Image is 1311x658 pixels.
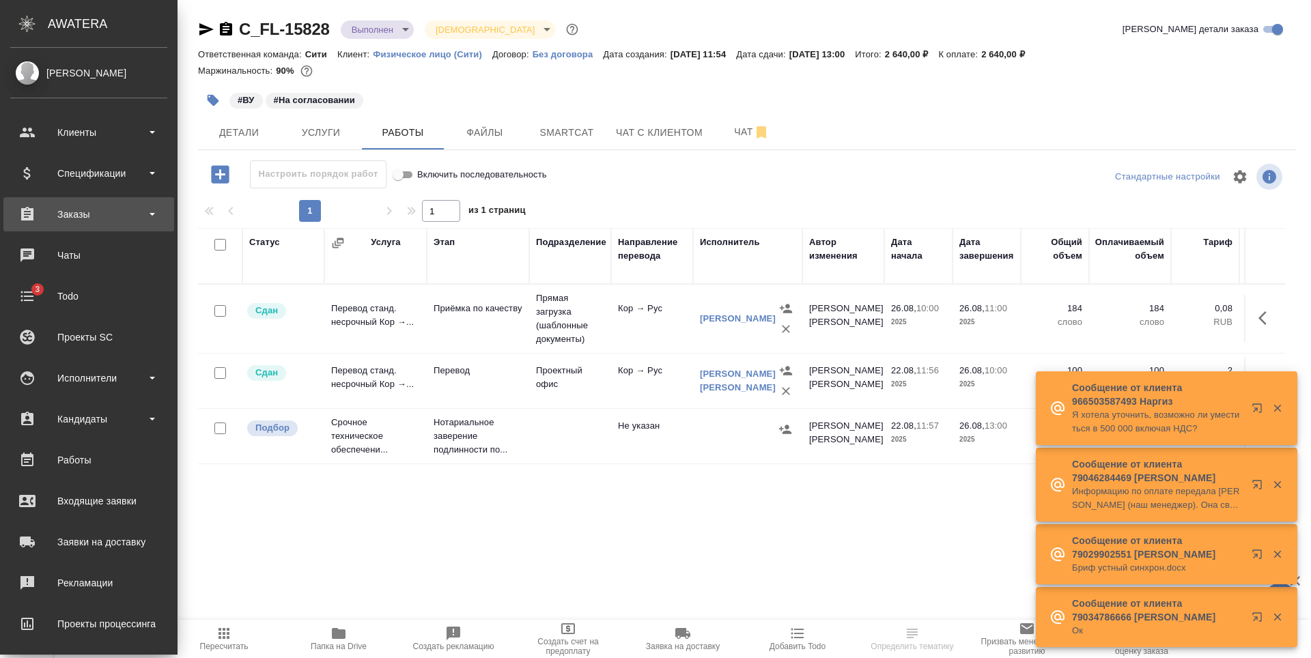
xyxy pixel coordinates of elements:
[198,49,305,59] p: Ответственная команда:
[228,94,264,105] span: ВУ
[916,365,939,375] p: 11:56
[916,303,939,313] p: 10:00
[27,283,48,296] span: 3
[1224,160,1256,193] span: Настроить таблицу
[533,48,604,59] a: Без договора
[809,235,877,263] div: Автор изменения
[511,620,625,658] button: Создать счет на предоплату
[671,49,737,59] p: [DATE] 11:54
[1028,433,1082,446] p: док.
[434,364,522,377] p: Перевод
[249,235,280,249] div: Статус
[891,315,946,329] p: 2025
[1072,561,1243,575] p: Бриф устный синхрон.docx
[970,620,1084,658] button: Призвать менеджера по развитию
[218,21,234,38] button: Скопировать ссылку
[776,298,796,319] button: Назначить
[1250,364,1283,397] button: Здесь прячутся важные кнопки
[1072,457,1243,485] p: Сообщение от клиента 79046284469 [PERSON_NAME]
[1096,302,1164,315] p: 184
[753,124,770,141] svg: Отписаться
[432,24,539,35] button: [DEMOGRAPHIC_DATA]
[48,10,178,38] div: AWATERA
[298,62,315,80] button: 214.72 RUB;
[959,377,1014,391] p: 2025
[3,566,174,600] a: Рекламации
[1203,235,1232,249] div: Тариф
[1028,235,1082,263] div: Общий объем
[776,360,796,381] button: Назначить
[10,532,167,552] div: Заявки на доставку
[3,238,174,272] a: Чаты
[700,235,760,249] div: Исполнитель
[618,235,686,263] div: Направление перевода
[611,412,693,460] td: Не указан
[1096,315,1164,329] p: слово
[370,124,436,141] span: Работы
[371,235,400,249] div: Услуга
[274,94,355,107] p: #На согласовании
[396,620,511,658] button: Создать рекламацию
[3,607,174,641] a: Проекты процессинга
[611,357,693,405] td: Кор → Рус
[871,642,953,651] span: Определить тематику
[10,66,167,81] div: [PERSON_NAME]
[1178,364,1232,377] p: 2
[276,66,297,76] p: 90%
[10,573,167,593] div: Рекламации
[533,49,604,59] p: Без договора
[985,365,1007,375] p: 10:00
[700,313,776,324] a: [PERSON_NAME]
[10,286,167,306] div: Todo
[1243,603,1276,636] button: Открыть в новой вкладке
[855,620,970,658] button: Определить тематику
[10,327,167,347] div: Проекты SC
[281,620,396,658] button: Папка на Drive
[1072,381,1243,408] p: Сообщение от клиента 966503587493 Наргиз
[1028,364,1082,377] p: 100
[529,285,611,353] td: Прямая загрузка (шаблонные документы)
[959,365,985,375] p: 26.08,
[916,420,939,431] p: 11:57
[434,235,455,249] div: Этап
[239,20,330,38] a: C_FL-15828
[10,122,167,143] div: Клиенты
[959,303,985,313] p: 26.08,
[775,419,795,440] button: Назначить
[10,491,167,511] div: Входящие заявки
[288,124,354,141] span: Услуги
[246,302,318,320] div: Менеджер проверил работу исполнителя, передает ее на следующий этап
[1072,534,1243,561] p: Сообщение от клиента 79029902551 [PERSON_NAME]
[776,319,796,339] button: Удалить
[3,484,174,518] a: Входящие заявки
[198,66,276,76] p: Маржинальность:
[1256,164,1285,190] span: Посмотреть информацию
[563,20,581,38] button: Доп статусы указывают на важность/срочность заказа
[534,124,600,141] span: Smartcat
[198,85,228,115] button: Добавить тэг
[200,642,249,651] span: Пересчитать
[616,124,703,141] span: Чат с клиентом
[1263,402,1291,414] button: Закрыть
[603,49,670,59] p: Дата создания:
[1028,377,1082,391] p: слово
[536,235,606,249] div: Подразделение
[198,21,214,38] button: Скопировать ссылку для ЯМессенджера
[1072,597,1243,624] p: Сообщение от клиента 79034786666 [PERSON_NAME]
[802,412,884,460] td: [PERSON_NAME] [PERSON_NAME]
[776,381,796,401] button: Удалить
[452,124,518,141] span: Файлы
[3,320,174,354] a: Проекты SC
[985,303,1007,313] p: 11:00
[529,357,611,405] td: Проектный офис
[700,369,776,392] a: [PERSON_NAME] [PERSON_NAME]
[238,94,255,107] p: #ВУ
[1123,23,1258,36] span: [PERSON_NAME] детали заказа
[891,377,946,391] p: 2025
[10,245,167,266] div: Чаты
[10,450,167,470] div: Работы
[1028,419,1082,433] p: 0
[10,614,167,634] div: Проекты процессинга
[646,642,720,651] span: Заявка на доставку
[770,642,826,651] span: Добавить Todo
